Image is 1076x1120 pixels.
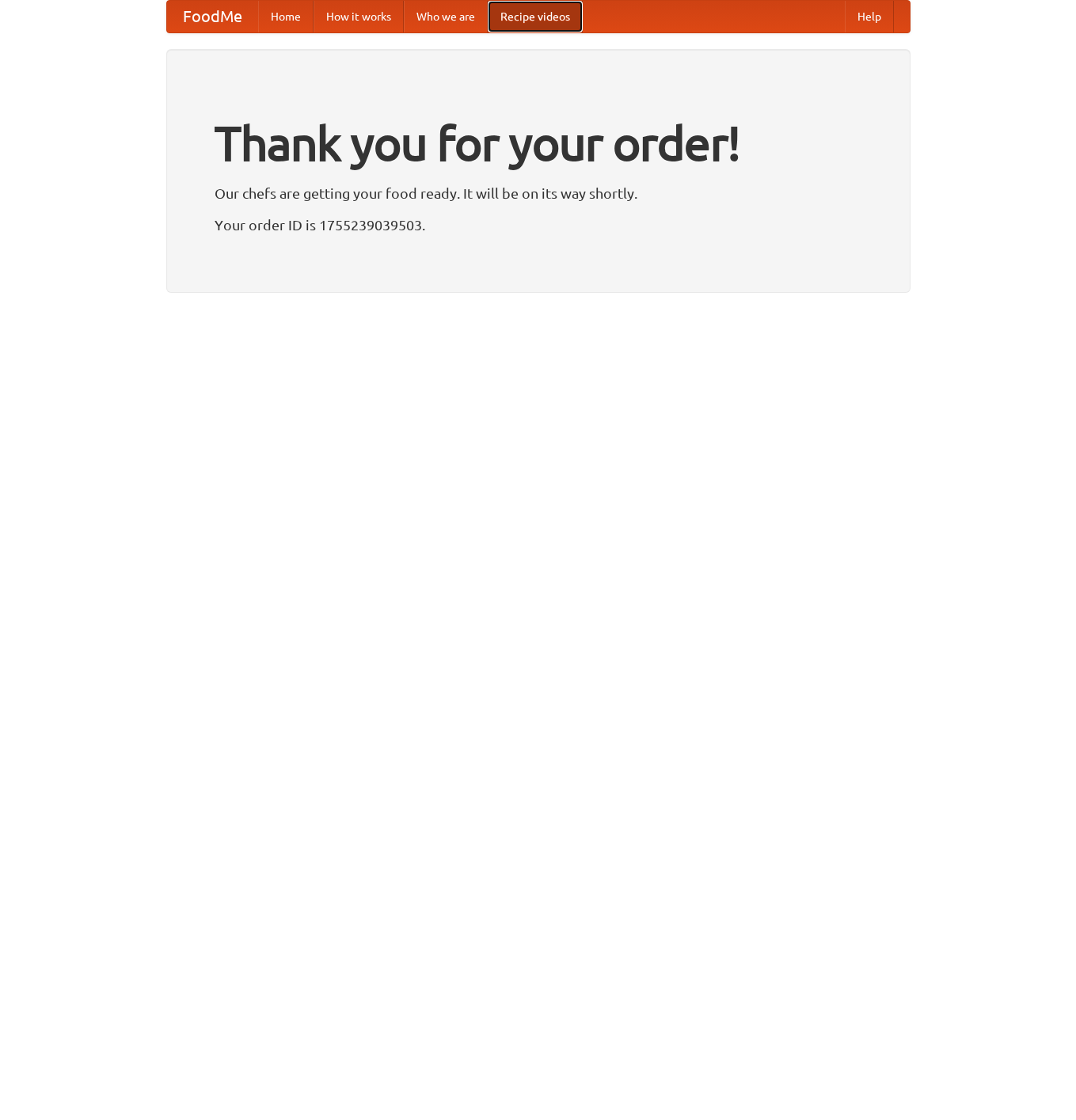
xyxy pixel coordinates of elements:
[167,1,258,32] a: FoodMe
[215,213,862,237] p: Your order ID is 1755239039503.
[314,1,404,32] a: How it works
[215,181,862,205] p: Our chefs are getting your food ready. It will be on its way shortly.
[258,1,314,32] a: Home
[404,1,488,32] a: Who we are
[215,105,862,181] h1: Thank you for your order!
[488,1,583,32] a: Recipe videos
[845,1,894,32] a: Help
